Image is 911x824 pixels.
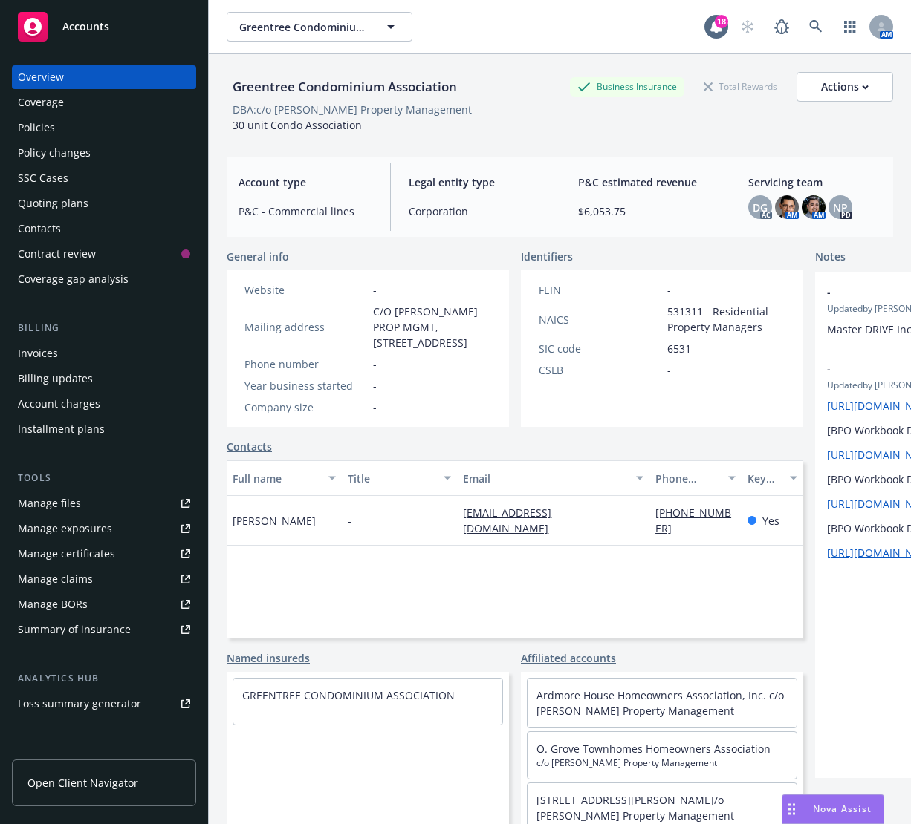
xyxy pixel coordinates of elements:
span: Open Client Navigator [27,775,138,791]
div: Business Insurance [570,77,684,96]
a: [STREET_ADDRESS][PERSON_NAME]/o [PERSON_NAME] Property Management [536,793,734,823]
div: Phone number [244,356,367,372]
a: O. Grove Townhomes Homeowners Association [536,742,771,756]
a: Quoting plans [12,192,196,215]
div: Manage files [18,491,81,515]
span: C/O [PERSON_NAME] PROP MGMT, [STREET_ADDRESS] [373,304,491,350]
span: - [667,282,671,298]
span: 30 unit Condo Association [233,118,362,132]
span: General info [227,249,289,264]
a: Coverage gap analysis [12,267,196,291]
a: Manage exposures [12,517,196,540]
a: Named insureds [227,650,310,666]
div: Account charges [18,392,100,416]
div: FEIN [539,282,661,298]
a: Manage certificates [12,542,196,566]
a: Manage claims [12,567,196,591]
div: Manage certificates [18,542,115,566]
div: Phone number [655,471,719,486]
div: Account settings [12,745,196,760]
div: Quoting plans [18,192,88,215]
span: P&C - Commercial lines [239,203,372,219]
button: Greentree Condominium Association [227,12,412,42]
button: Actions [797,72,893,102]
div: 18 [715,15,728,28]
a: [EMAIL_ADDRESS][DOMAIN_NAME] [463,506,560,535]
span: Greentree Condominium Association [239,19,368,35]
a: Loss summary generator [12,692,196,716]
span: NP [833,200,848,215]
img: photo [802,195,826,219]
span: Legal entity type [409,174,542,190]
span: - [348,513,351,529]
span: 6531 [667,341,691,356]
div: CSLB [539,362,661,378]
span: - [667,362,671,378]
a: GREENTREE CONDOMINIUM ASSOCIATION [242,688,455,702]
div: Contacts [18,217,61,241]
div: Manage claims [18,567,93,591]
div: Installment plans [18,417,105,441]
button: Email [457,460,649,496]
div: Invoices [18,341,58,365]
a: Policy changes [12,141,196,165]
a: Accounts [12,6,196,48]
div: Coverage gap analysis [18,267,129,291]
div: Actions [821,73,869,101]
img: photo [775,195,799,219]
span: Yes [762,513,779,529]
div: Title [348,471,435,486]
div: Full name [233,471,320,486]
div: SSC Cases [18,166,68,190]
a: SSC Cases [12,166,196,190]
span: Nova Assist [813,802,872,815]
div: Drag to move [782,795,801,823]
a: Ardmore House Homeowners Association, Inc. c/o [PERSON_NAME] Property Management [536,688,784,718]
div: Contract review [18,242,96,266]
div: Key contact [748,471,781,486]
a: Search [801,12,831,42]
div: NAICS [539,312,661,327]
span: $6,053.75 [578,203,712,219]
span: Identifiers [521,249,573,264]
a: Start snowing [733,12,762,42]
button: Key contact [742,460,803,496]
a: [PHONE_NUMBER] [655,506,731,535]
button: Phone number [649,460,742,496]
a: Summary of insurance [12,618,196,641]
span: Notes [815,249,846,267]
span: - [373,356,377,372]
span: - [373,378,377,393]
a: Report a Bug [767,12,797,42]
a: Installment plans [12,417,196,441]
div: Coverage [18,91,64,114]
a: Manage BORs [12,592,196,616]
div: Total Rewards [696,77,785,96]
div: Website [244,282,367,298]
a: Overview [12,65,196,89]
div: Billing updates [18,367,93,390]
div: DBA: c/o [PERSON_NAME] Property Management [233,102,472,117]
span: Corporation [409,203,542,219]
button: Full name [227,460,342,496]
div: Manage BORs [18,592,88,616]
div: Loss summary generator [18,692,141,716]
a: - [373,283,377,297]
a: Manage files [12,491,196,515]
button: Nova Assist [782,794,884,824]
a: Affiliated accounts [521,650,616,666]
a: Contacts [227,439,272,454]
div: Policy changes [18,141,91,165]
a: Invoices [12,341,196,365]
div: Billing [12,321,196,336]
span: [PERSON_NAME] [233,513,316,529]
a: Contacts [12,217,196,241]
div: Email [463,471,627,486]
div: Company size [244,399,367,415]
a: Policies [12,116,196,140]
span: 531311 - Residential Property Managers [667,304,785,335]
div: Overview [18,65,64,89]
button: Title [342,460,457,496]
a: Billing updates [12,367,196,390]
